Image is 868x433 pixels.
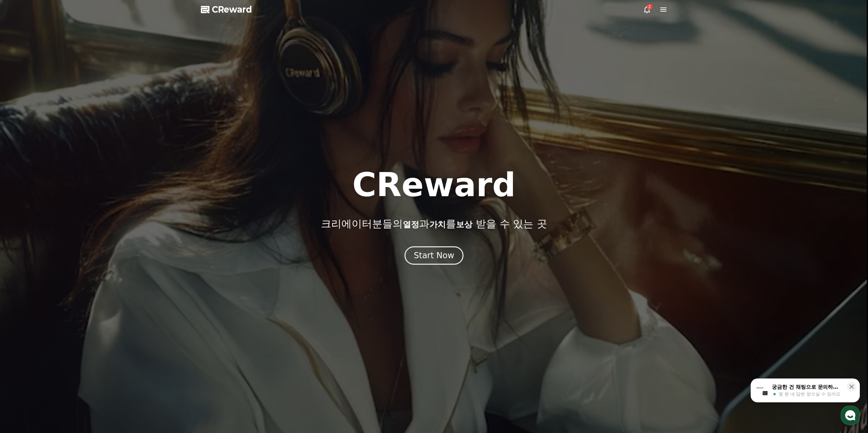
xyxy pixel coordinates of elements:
[643,5,651,14] a: 2
[456,220,472,229] span: 보상
[321,218,547,230] p: 크리에이터분들의 과 를 받을 수 있는 곳
[414,250,454,261] div: Start Now
[404,253,464,260] a: Start Now
[429,220,446,229] span: 가치
[212,4,252,15] span: CReward
[404,246,464,265] button: Start Now
[403,220,419,229] span: 열정
[647,4,652,10] div: 2
[201,4,252,15] a: CReward
[352,169,516,201] h1: CReward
